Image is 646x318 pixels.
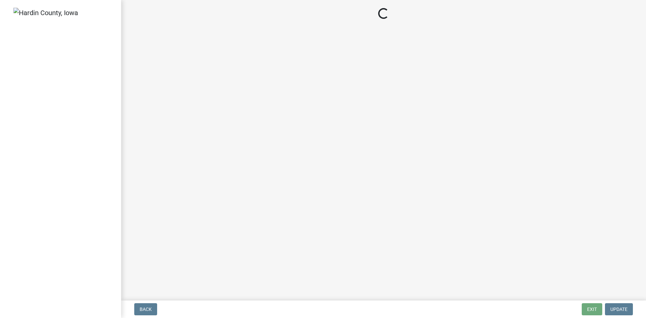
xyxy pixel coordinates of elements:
[134,303,157,315] button: Back
[13,8,78,18] img: Hardin County, Iowa
[610,307,627,312] span: Update
[605,303,633,315] button: Update
[582,303,602,315] button: Exit
[140,307,152,312] span: Back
